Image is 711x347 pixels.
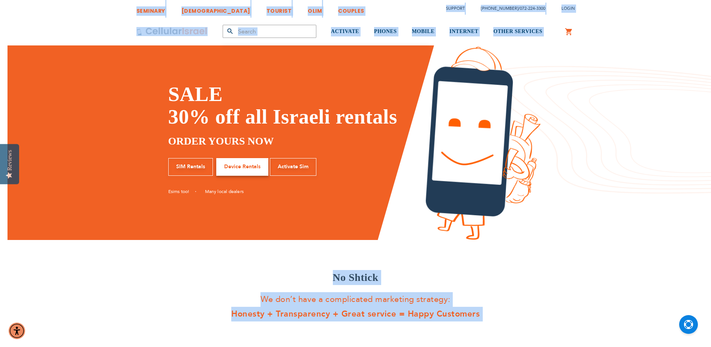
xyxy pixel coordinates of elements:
[331,29,359,34] span: ACTIVATE
[6,150,13,170] div: Reviews
[223,25,316,38] input: Search
[168,134,415,149] h5: ORDER YOURS NOW
[412,29,435,34] span: MOBILE
[181,2,250,16] a: [DEMOGRAPHIC_DATA]
[168,158,213,176] a: SIM Rentals
[168,189,196,195] a: Esims too!
[270,158,316,176] a: Activate Sim
[338,2,364,16] a: COUPLES
[9,323,25,339] div: Accessibility Menu
[481,6,518,11] a: [PHONE_NUMBER]
[520,6,545,11] a: 072-224-3300
[561,6,575,11] span: Login
[374,29,397,34] span: PHONES
[216,158,268,176] a: Device Rentals
[449,18,478,46] a: INTERNET
[205,189,244,195] a: Many local dealers
[331,18,359,46] a: ACTIVATE
[493,29,542,34] span: OTHER SERVICES
[136,27,208,36] img: Cellular Israel Logo
[136,2,165,16] a: SEMINARY
[374,18,397,46] a: PHONES
[493,18,542,46] a: OTHER SERVICES
[308,2,322,16] a: OLIM
[266,2,292,16] a: TOURIST
[136,307,575,321] strong: Honesty + Transparency + Great service = Happy Customers
[473,3,545,14] li: /
[136,270,575,285] h3: No Shtick
[449,29,478,34] span: INTERNET
[136,292,575,321] p: We don’t have a complicated marketing strategy:
[412,18,435,46] a: MOBILE
[168,83,415,128] h1: SALE 30% off all Israeli rentals
[446,6,465,11] a: Support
